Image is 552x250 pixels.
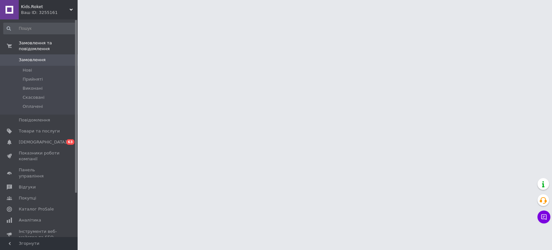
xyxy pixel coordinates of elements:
span: 63 [66,139,74,145]
span: Каталог ProSale [19,206,54,212]
span: Прийняті [23,76,43,82]
input: Пошук [3,23,76,34]
span: Товари та послуги [19,128,60,134]
span: Kids.Roket [21,4,70,10]
span: Аналітика [19,217,41,223]
span: [DEMOGRAPHIC_DATA] [19,139,67,145]
span: Інструменти веб-майстра та SEO [19,229,60,240]
span: Нові [23,67,32,73]
span: Оплачені [23,104,43,109]
div: Ваш ID: 3255161 [21,10,78,16]
span: Скасовані [23,95,45,100]
span: Покупці [19,195,36,201]
span: Панель управління [19,167,60,179]
span: Повідомлення [19,117,50,123]
span: Показники роботи компанії [19,150,60,162]
span: Виконані [23,85,43,91]
span: Замовлення [19,57,46,63]
span: Замовлення та повідомлення [19,40,78,52]
button: Чат з покупцем [537,210,550,223]
span: Відгуки [19,184,36,190]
